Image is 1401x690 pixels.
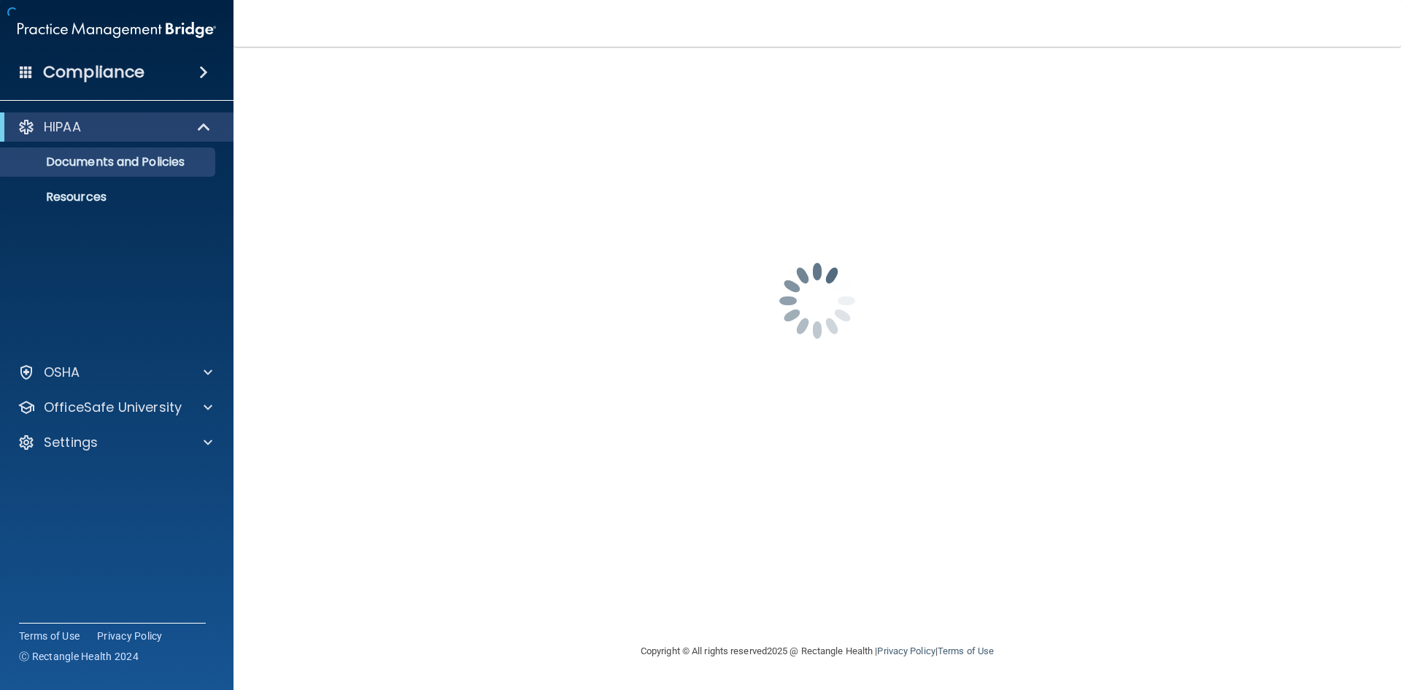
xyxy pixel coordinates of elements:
[9,155,209,169] p: Documents and Policies
[551,628,1084,675] div: Copyright © All rights reserved 2025 @ Rectangle Health | |
[938,645,994,656] a: Terms of Use
[19,629,80,643] a: Terms of Use
[44,399,182,416] p: OfficeSafe University
[877,645,935,656] a: Privacy Policy
[44,434,98,451] p: Settings
[44,118,81,136] p: HIPAA
[18,15,216,45] img: PMB logo
[18,118,212,136] a: HIPAA
[18,399,212,416] a: OfficeSafe University
[43,62,144,83] h4: Compliance
[44,364,80,381] p: OSHA
[19,649,139,664] span: Ⓒ Rectangle Health 2024
[18,434,212,451] a: Settings
[18,364,212,381] a: OSHA
[744,228,890,374] img: spinner.e123f6fc.gif
[9,190,209,204] p: Resources
[97,629,163,643] a: Privacy Policy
